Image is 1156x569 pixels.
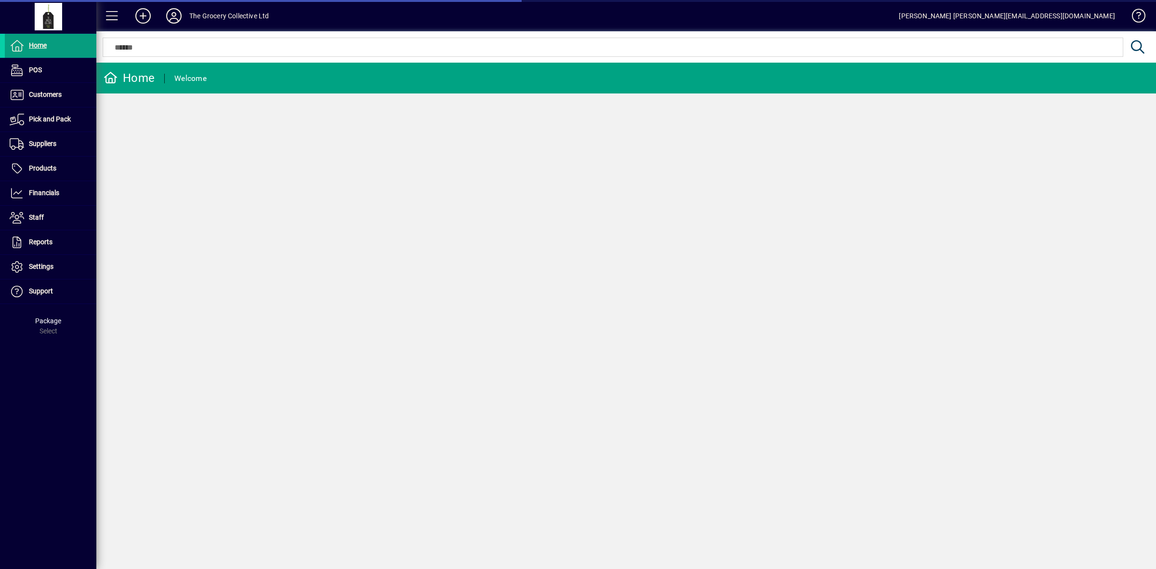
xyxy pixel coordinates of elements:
[29,115,71,123] span: Pick and Pack
[189,8,269,24] div: The Grocery Collective Ltd
[29,213,44,221] span: Staff
[104,70,155,86] div: Home
[158,7,189,25] button: Profile
[29,164,56,172] span: Products
[29,189,59,197] span: Financials
[29,287,53,295] span: Support
[29,238,53,246] span: Reports
[5,83,96,107] a: Customers
[5,132,96,156] a: Suppliers
[29,91,62,98] span: Customers
[29,263,53,270] span: Settings
[5,107,96,132] a: Pick and Pack
[5,58,96,82] a: POS
[29,41,47,49] span: Home
[5,279,96,304] a: Support
[29,140,56,147] span: Suppliers
[29,66,42,74] span: POS
[35,317,61,325] span: Package
[5,157,96,181] a: Products
[1125,2,1144,33] a: Knowledge Base
[899,8,1115,24] div: [PERSON_NAME] [PERSON_NAME][EMAIL_ADDRESS][DOMAIN_NAME]
[128,7,158,25] button: Add
[5,206,96,230] a: Staff
[5,181,96,205] a: Financials
[174,71,207,86] div: Welcome
[5,230,96,254] a: Reports
[5,255,96,279] a: Settings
